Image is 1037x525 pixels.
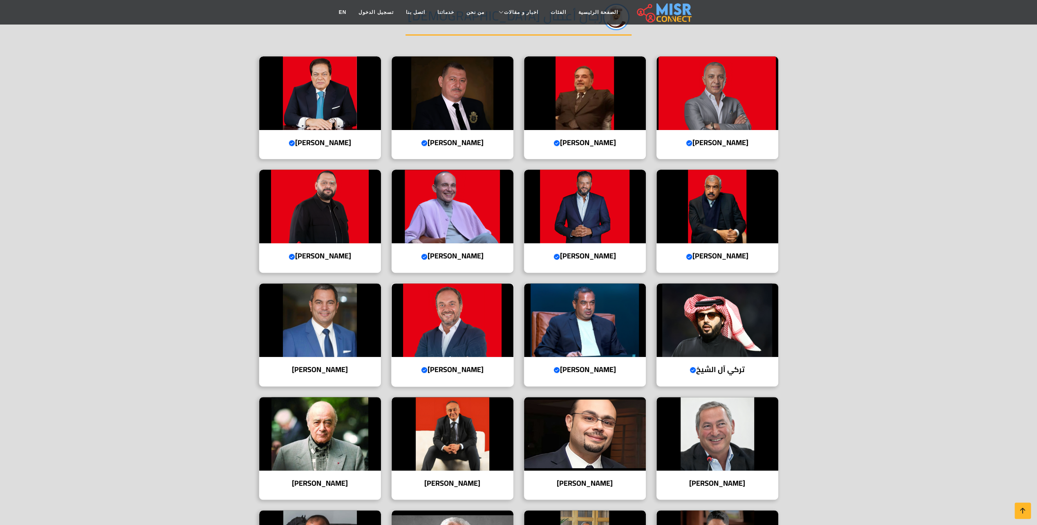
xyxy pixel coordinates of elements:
[553,367,560,373] svg: Verified account
[690,367,696,373] svg: Verified account
[259,170,381,243] img: عبد الله سلام
[259,56,381,130] img: محمد أبو العينين
[544,4,572,20] a: الفئات
[519,169,651,273] a: أيمن ممدوح [PERSON_NAME]
[553,254,560,260] svg: Verified account
[504,9,538,16] span: اخبار و مقالات
[265,479,375,488] h4: [PERSON_NAME]
[289,140,295,146] svg: Verified account
[637,2,692,22] img: main.misr_connect
[530,251,640,260] h4: [PERSON_NAME]
[663,479,772,488] h4: [PERSON_NAME]
[254,56,386,160] a: محمد أبو العينين [PERSON_NAME]
[530,138,640,147] h4: [PERSON_NAME]
[386,283,519,387] a: أحمد طارق خليل [PERSON_NAME]
[398,479,507,488] h4: [PERSON_NAME]
[398,365,507,374] h4: [PERSON_NAME]
[524,170,646,243] img: أيمن ممدوح
[254,283,386,387] a: تامر وجيه سالم [PERSON_NAME]
[663,138,772,147] h4: [PERSON_NAME]
[663,365,772,374] h4: تركي آل الشيخ
[386,56,519,160] a: زهير محمود ساري [PERSON_NAME]
[572,4,624,20] a: الصفحة الرئيسية
[392,170,513,243] img: محمد فاروق
[265,365,375,374] h4: [PERSON_NAME]
[254,397,386,500] a: محمد الفايد [PERSON_NAME]
[524,397,646,471] img: وليد مصطفى
[519,56,651,160] a: علاء الخواجة [PERSON_NAME]
[398,138,507,147] h4: [PERSON_NAME]
[392,397,513,471] img: علاء الكحكي
[265,138,375,147] h4: [PERSON_NAME]
[651,169,784,273] a: هشام طلعت مصطفى [PERSON_NAME]
[352,4,399,20] a: تسجيل الدخول
[421,254,428,260] svg: Verified account
[651,56,784,160] a: أحمد السويدي [PERSON_NAME]
[530,365,640,374] h4: [PERSON_NAME]
[398,251,507,260] h4: [PERSON_NAME]
[289,254,295,260] svg: Verified account
[254,169,386,273] a: عبد الله سلام [PERSON_NAME]
[519,397,651,500] a: وليد مصطفى [PERSON_NAME]
[656,397,778,471] img: سميح ساويرس
[651,397,784,500] a: سميح ساويرس [PERSON_NAME]
[530,479,640,488] h4: [PERSON_NAME]
[491,4,544,20] a: اخبار و مقالات
[392,56,513,130] img: زهير محمود ساري
[386,397,519,500] a: علاء الكحكي [PERSON_NAME]
[460,4,491,20] a: من نحن
[421,140,428,146] svg: Verified account
[663,251,772,260] h4: [PERSON_NAME]
[259,397,381,471] img: محمد الفايد
[400,4,431,20] a: اتصل بنا
[421,367,428,373] svg: Verified account
[392,283,513,357] img: أحمد طارق خليل
[656,170,778,243] img: هشام طلعت مصطفى
[265,251,375,260] h4: [PERSON_NAME]
[524,283,646,357] img: محمد إسماعيل منصور
[431,4,460,20] a: خدماتنا
[524,56,646,130] img: علاء الخواجة
[386,169,519,273] a: محمد فاروق [PERSON_NAME]
[656,56,778,130] img: أحمد السويدي
[686,254,692,260] svg: Verified account
[519,283,651,387] a: محمد إسماعيل منصور [PERSON_NAME]
[686,140,692,146] svg: Verified account
[656,283,778,357] img: تركي آل الشيخ
[651,283,784,387] a: تركي آل الشيخ تركي آل الشيخ
[553,140,560,146] svg: Verified account
[259,283,381,357] img: تامر وجيه سالم
[333,4,353,20] a: EN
